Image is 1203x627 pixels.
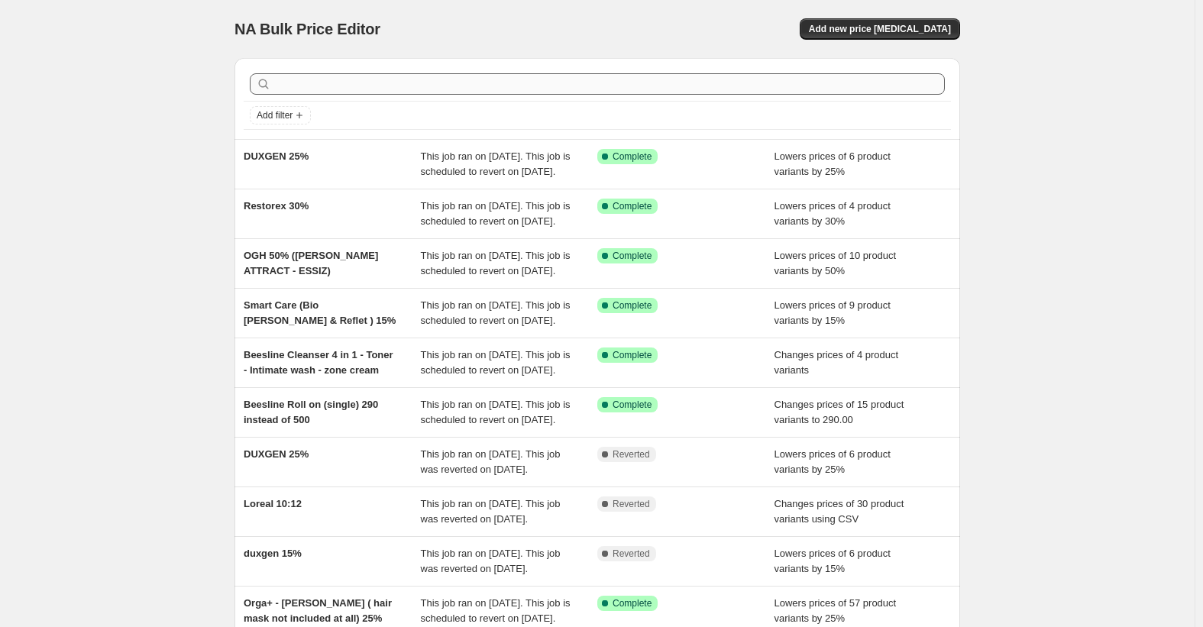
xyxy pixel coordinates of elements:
[244,200,309,212] span: Restorex 30%
[421,250,571,276] span: This job ran on [DATE]. This job is scheduled to revert on [DATE].
[244,498,302,509] span: Loreal 10:12
[244,597,392,624] span: Orga+ - [PERSON_NAME] ( hair mask not included at all) 25%
[244,349,393,376] span: Beesline Cleanser 4 in 1 - Toner - Intimate wash - zone cream
[244,299,396,326] span: Smart Care (Bio [PERSON_NAME] & Reflet ) 15%
[257,109,293,121] span: Add filter
[421,200,571,227] span: This job ran on [DATE]. This job is scheduled to revert on [DATE].
[421,299,571,326] span: This job ran on [DATE]. This job is scheduled to revert on [DATE].
[244,448,309,460] span: DUXGEN 25%
[421,548,561,574] span: This job ran on [DATE]. This job was reverted on [DATE].
[421,448,561,475] span: This job ran on [DATE]. This job was reverted on [DATE].
[775,448,891,475] span: Lowers prices of 6 product variants by 25%
[775,399,904,425] span: Changes prices of 15 product variants to 290.00
[421,498,561,525] span: This job ran on [DATE]. This job was reverted on [DATE].
[613,448,650,461] span: Reverted
[421,597,571,624] span: This job ran on [DATE]. This job is scheduled to revert on [DATE].
[800,18,960,40] button: Add new price [MEDICAL_DATA]
[613,349,652,361] span: Complete
[421,349,571,376] span: This job ran on [DATE]. This job is scheduled to revert on [DATE].
[613,548,650,560] span: Reverted
[244,250,378,276] span: OGH 50% ([PERSON_NAME] ATTRACT - ESSIZ)
[244,399,378,425] span: Beesline Roll on (single) 290 instead of 500
[775,498,904,525] span: Changes prices of 30 product variants using CSV
[613,498,650,510] span: Reverted
[775,548,891,574] span: Lowers prices of 6 product variants by 15%
[775,597,897,624] span: Lowers prices of 57 product variants by 25%
[809,23,951,35] span: Add new price [MEDICAL_DATA]
[775,150,891,177] span: Lowers prices of 6 product variants by 25%
[775,250,897,276] span: Lowers prices of 10 product variants by 50%
[775,299,891,326] span: Lowers prices of 9 product variants by 15%
[421,150,571,177] span: This job ran on [DATE]. This job is scheduled to revert on [DATE].
[613,399,652,411] span: Complete
[244,150,309,162] span: DUXGEN 25%
[613,200,652,212] span: Complete
[613,150,652,163] span: Complete
[421,399,571,425] span: This job ran on [DATE]. This job is scheduled to revert on [DATE].
[613,299,652,312] span: Complete
[775,200,891,227] span: Lowers prices of 4 product variants by 30%
[613,597,652,609] span: Complete
[775,349,899,376] span: Changes prices of 4 product variants
[613,250,652,262] span: Complete
[250,106,311,124] button: Add filter
[234,21,380,37] span: NA Bulk Price Editor
[244,548,302,559] span: duxgen 15%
